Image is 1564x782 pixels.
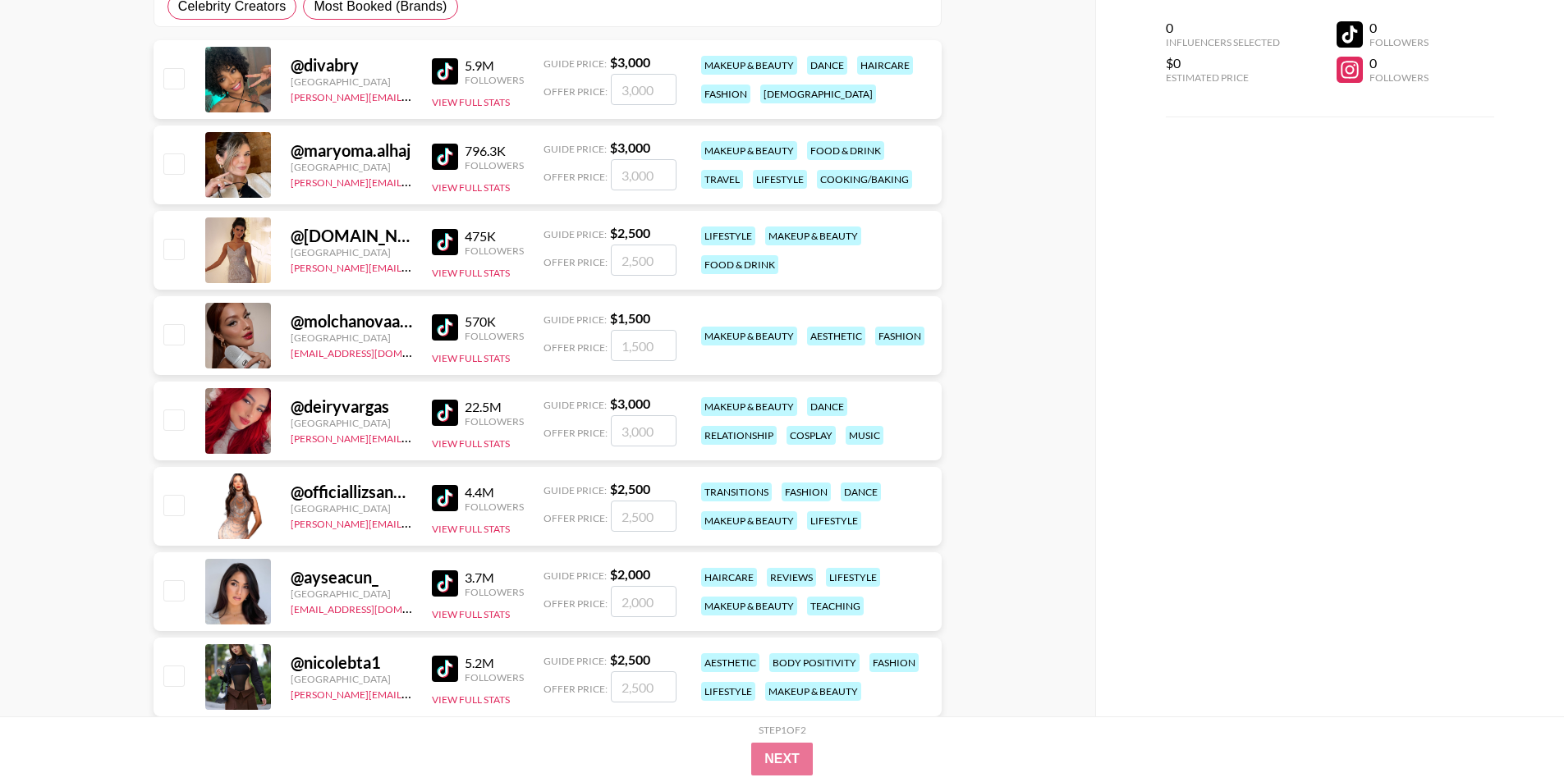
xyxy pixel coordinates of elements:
[291,332,412,344] div: [GEOGRAPHIC_DATA]
[767,568,816,587] div: reviews
[544,313,607,326] span: Guide Price:
[432,608,510,620] button: View Full Stats
[751,743,813,775] button: Next
[787,426,836,445] div: cosplay
[291,246,412,258] div: [GEOGRAPHIC_DATA]
[432,523,510,535] button: View Full Stats
[432,693,510,706] button: View Full Stats
[544,85,608,98] span: Offer Price:
[807,141,884,160] div: food & drink
[544,484,607,496] span: Guide Price:
[291,567,412,588] div: @ ayseacun_
[611,671,677,702] input: 2,500
[291,311,412,332] div: @ molchanovaasmr
[701,568,757,587] div: haircare
[1369,55,1429,71] div: 0
[291,685,534,701] a: [PERSON_NAME][EMAIL_ADDRESS][DOMAIN_NAME]
[826,568,880,587] div: lifestyle
[610,481,650,496] strong: $ 2,500
[291,226,412,246] div: @ [DOMAIN_NAME]
[1369,71,1429,84] div: Followers
[291,588,412,600] div: [GEOGRAPHIC_DATA]
[807,56,847,75] div: dance
[465,313,524,330] div: 570K
[291,161,412,173] div: [GEOGRAPHIC_DATA]
[465,143,524,159] div: 796.3K
[782,482,831,501] div: fashion
[465,245,524,257] div: Followers
[465,586,524,598] div: Followers
[544,569,607,582] span: Guide Price:
[465,484,524,501] div: 4.4M
[701,682,755,701] div: lifestyle
[1166,36,1280,48] div: Influencers Selected
[432,314,458,341] img: TikTok
[610,310,650,326] strong: $ 1,500
[869,653,919,672] div: fashion
[1369,36,1429,48] div: Followers
[465,159,524,171] div: Followers
[291,344,456,359] a: [EMAIL_ADDRESS][DOMAIN_NAME]
[817,170,912,189] div: cooking/baking
[544,143,607,155] span: Guide Price:
[291,258,534,274] a: [PERSON_NAME][EMAIL_ADDRESS][DOMAIN_NAME]
[465,655,524,671] div: 5.2M
[544,399,607,411] span: Guide Price:
[465,501,524,513] div: Followers
[291,55,412,75] div: @ divabry
[701,426,777,445] div: relationship
[544,171,608,183] span: Offer Price:
[544,57,607,70] span: Guide Price:
[610,54,650,70] strong: $ 3,000
[701,141,797,160] div: makeup & beauty
[701,597,797,615] div: makeup & beauty
[465,228,524,245] div: 475K
[807,597,864,615] div: teaching
[291,396,412,417] div: @ deiryvargas
[769,653,860,672] div: body positivity
[610,139,650,155] strong: $ 3,000
[291,140,412,161] div: @ maryoma.alhaj
[611,74,677,105] input: 3,000
[807,511,861,530] div: lifestyle
[611,245,677,276] input: 2,500
[1166,55,1280,71] div: $0
[610,225,650,240] strong: $ 2,500
[291,514,534,530] a: [PERSON_NAME][EMAIL_ADDRESS][DOMAIN_NAME]
[611,501,677,532] input: 2,500
[857,56,913,75] div: haircare
[701,170,743,189] div: travel
[291,429,534,445] a: [PERSON_NAME][EMAIL_ADDRESS][DOMAIN_NAME]
[432,144,458,170] img: TikTok
[291,652,412,673] div: @ nicolebta1
[760,85,876,103] div: [DEMOGRAPHIC_DATA]
[841,482,881,501] div: dance
[432,181,510,194] button: View Full Stats
[544,512,608,524] span: Offer Price:
[1166,20,1280,36] div: 0
[759,724,806,736] div: Step 1 of 2
[610,396,650,411] strong: $ 3,000
[432,96,510,108] button: View Full Stats
[701,653,759,672] div: aesthetic
[432,58,458,85] img: TikTok
[291,600,456,615] a: [EMAIL_ADDRESS][DOMAIN_NAME]
[1166,71,1280,84] div: Estimated Price
[611,159,677,190] input: 3,000
[465,57,524,74] div: 5.9M
[701,56,797,75] div: makeup & beauty
[611,415,677,446] input: 3,000
[544,341,608,354] span: Offer Price:
[846,426,883,445] div: music
[1482,700,1544,762] iframe: Drift Widget Chat Controller
[1369,20,1429,36] div: 0
[432,656,458,682] img: TikTok
[291,88,534,103] a: [PERSON_NAME][EMAIL_ADDRESS][DOMAIN_NAME]
[544,655,607,667] span: Guide Price:
[701,85,750,103] div: fashion
[465,330,524,342] div: Followers
[432,229,458,255] img: TikTok
[701,482,772,501] div: transitions
[544,683,608,695] span: Offer Price:
[432,437,510,450] button: View Full Stats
